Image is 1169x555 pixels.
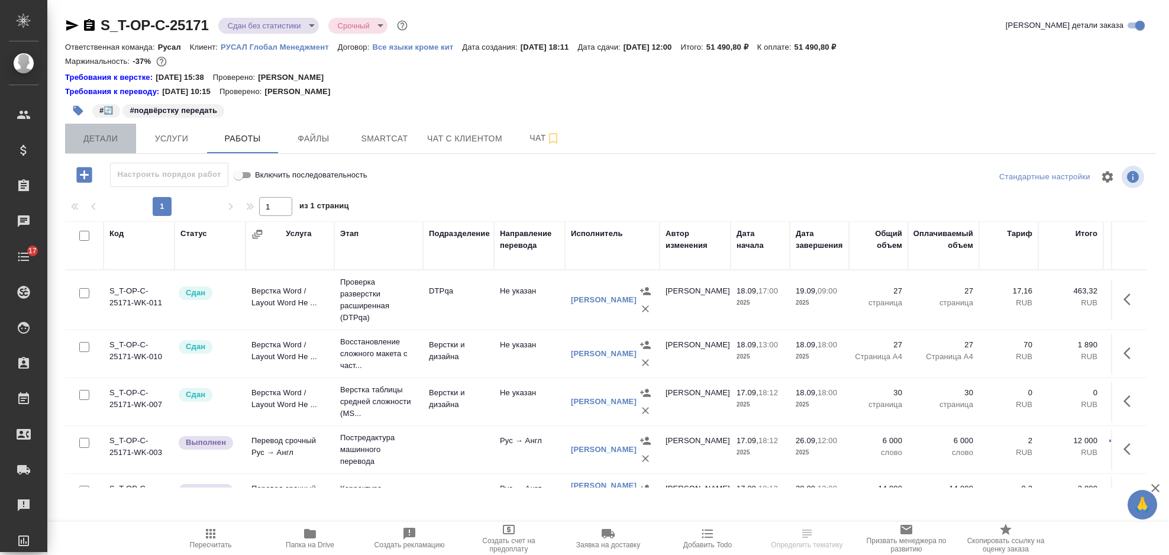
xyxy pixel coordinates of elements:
button: Доп статусы указывают на важность/срочность заказа [395,18,410,33]
a: 17 [3,242,44,272]
div: Нажми, чтобы открыть папку с инструкцией [65,72,156,83]
span: 17 [21,245,44,257]
p: 09:00 [818,286,837,295]
button: Здесь прячутся важные кнопки [1116,387,1145,415]
p: RUB [1044,297,1097,309]
p: 18.09, [737,286,758,295]
p: страница [914,297,973,309]
span: Услуги [143,131,200,146]
p: Выполнен [186,485,226,496]
p: 12 000 [1044,435,1097,447]
a: [PERSON_NAME] [571,397,637,406]
p: 2025 [796,351,843,363]
button: Добавить работу [68,163,101,187]
p: страница [855,399,902,411]
td: Верстки и дизайна [423,333,494,375]
button: Сгруппировать [251,228,263,240]
p: 27 [855,339,902,351]
button: Назначить [637,282,654,300]
span: 🔄️ [91,105,121,115]
p: 51 490,80 ₽ [706,43,757,51]
button: Назначить [637,384,654,402]
button: Скопировать ссылку для ЯМессенджера [65,18,79,33]
p: 17.09, [737,484,758,493]
a: [PERSON_NAME] [571,295,637,304]
p: 18:12 [758,388,778,397]
td: Верстка Word / Layout Word Не ... [246,381,334,422]
p: 2025 [796,297,843,309]
div: Менеджер проверил работу исполнителя, передает ее на следующий этап [177,387,240,403]
div: Тариф [1007,228,1032,240]
span: Детали [72,131,129,146]
p: Ответственная команда: [65,43,158,51]
p: Страница А4 [855,351,902,363]
p: #подвёрстку передать [130,105,217,117]
p: 0 [1044,387,1097,399]
button: Удалить [637,402,654,420]
p: 30 [914,387,973,399]
p: РУСАЛ Глобал Менеджмент [221,43,338,51]
p: 18.09, [796,388,818,397]
div: Код [109,228,124,240]
p: 14 000 [855,483,902,495]
td: Перевод срочный Рус → Англ [246,477,334,518]
p: 12:00 [818,484,837,493]
p: слово [914,447,973,459]
p: 18:12 [758,484,778,493]
div: Дата начала [737,228,784,251]
td: Верстка Word / Layout Word Не ... [246,333,334,375]
a: [PERSON_NAME] [571,445,637,454]
a: Все языки кроме кит [372,41,462,51]
p: 6 000 [914,435,973,447]
button: Здесь прячутся важные кнопки [1116,339,1145,367]
p: [PERSON_NAME] [258,72,332,83]
td: Рус → Англ [494,477,565,518]
p: Проверено: [213,72,259,83]
td: [PERSON_NAME] [660,381,731,422]
p: RUB [985,351,1032,363]
p: К оплате: [757,43,795,51]
p: RUB [985,447,1032,459]
p: 26.09, [796,436,818,445]
p: 13:00 [758,340,778,349]
div: Нажми, чтобы открыть папку с инструкцией [65,86,162,98]
button: 58913.32 RUB; [154,54,169,69]
p: 2025 [737,351,784,363]
p: 18:00 [818,340,837,349]
p: RUB [1044,447,1097,459]
td: Рус → Англ [494,429,565,470]
p: Маржинальность: [65,57,133,66]
p: 2025 [796,447,843,459]
p: 27 [914,285,973,297]
span: Чат с клиентом [427,131,502,146]
td: DTPqa [423,279,494,321]
p: 28.09, [796,484,818,493]
span: Включить последовательность [255,169,367,181]
p: 27 [855,285,902,297]
button: Удалить [637,450,654,467]
button: Назначить [637,336,654,354]
span: [PERSON_NAME] детали заказа [1006,20,1123,31]
td: S_T-OP-C-25171-WK-010 [104,333,175,375]
a: [PERSON_NAME] [571,349,637,358]
p: 14 000 [914,483,973,495]
p: 19.09, [796,286,818,295]
a: [PERSON_NAME] -Фрил- [PERSON_NAME] [571,481,637,514]
a: РУСАЛ Глобал Менеджмент [221,41,338,51]
div: Оплачиваемый объем [913,228,973,251]
div: Исполнитель завершил работу [177,483,240,499]
div: Услуга [286,228,311,240]
td: S_T-OP-C-25171-WK-003 [104,429,175,470]
button: Здесь прячутся важные кнопки [1116,435,1145,463]
p: [DATE] 15:38 [156,72,213,83]
p: Проверка разверстки расширенная (DTPqa) [340,276,417,324]
p: Дата сдачи: [577,43,623,51]
p: Корректура [340,483,417,495]
span: Настроить таблицу [1093,163,1122,191]
button: Добавить тэг [65,98,91,124]
div: Сдан без статистики [328,18,387,34]
p: 18:00 [818,388,837,397]
div: Исполнитель завершил работу [177,435,240,451]
td: Не указан [494,381,565,422]
p: 1 890 [1044,339,1097,351]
